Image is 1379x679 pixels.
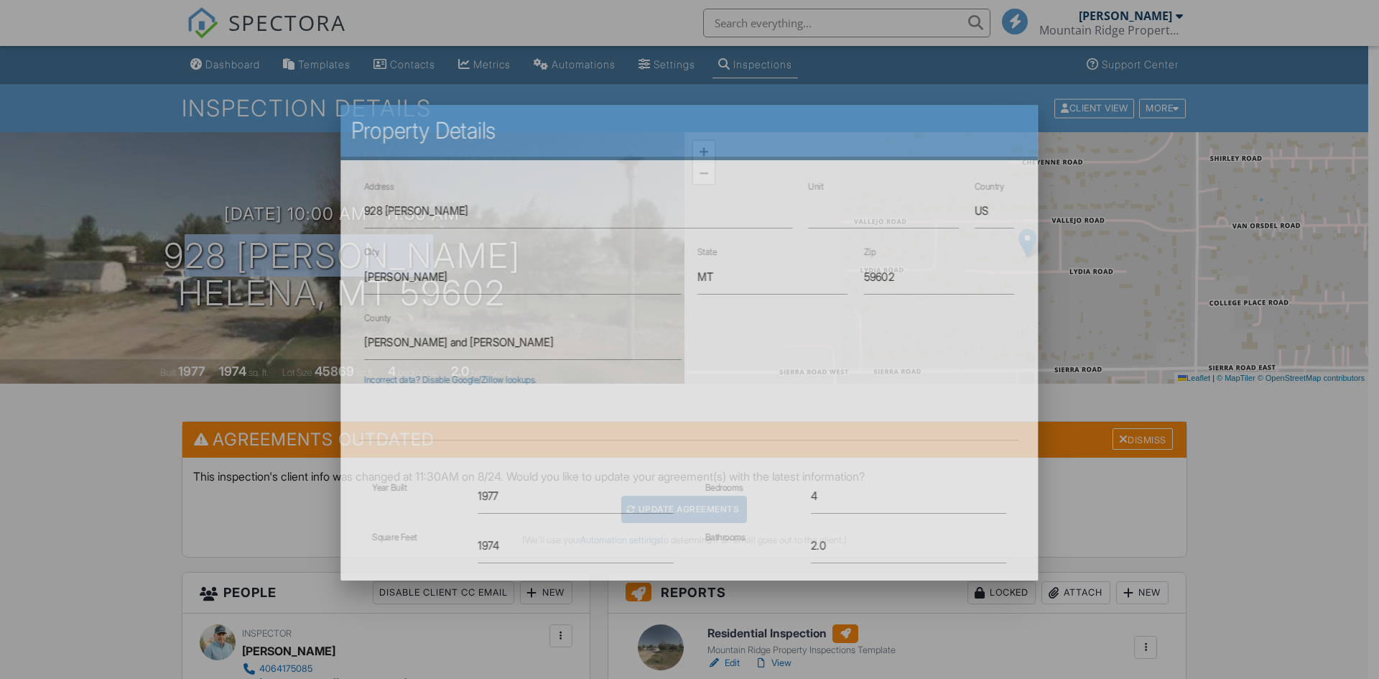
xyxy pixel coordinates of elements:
[705,531,746,542] label: Bathrooms
[364,313,391,323] label: County
[364,181,394,192] label: Address
[364,374,1014,386] div: Incorrect data? Disable Google/Zillow lookups.
[697,246,718,257] label: State
[372,481,407,492] label: Year Built
[705,481,743,492] label: Bedrooms
[975,181,1004,192] label: Country
[351,116,1028,145] h2: Property Details
[364,246,379,257] label: City
[864,246,876,257] label: Zip
[809,181,824,192] label: Unit
[372,531,417,542] label: Square Feet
